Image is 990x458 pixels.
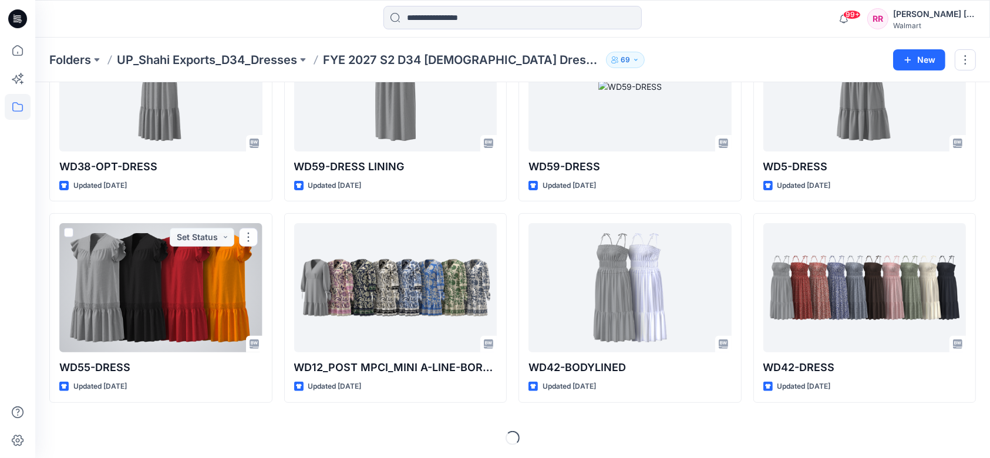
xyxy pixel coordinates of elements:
button: New [893,49,945,70]
a: WD5-DRESS [763,22,967,151]
p: WD42-DRESS [763,359,967,376]
a: WD42-BODYLINED [528,223,732,352]
p: Updated [DATE] [777,180,831,192]
div: RR [867,8,888,29]
p: Updated [DATE] [308,180,362,192]
p: WD59-DRESS [528,159,732,175]
div: Walmart [893,21,975,30]
a: WD59-DRESS LINING [294,22,497,151]
p: WD12_POST MPCI_MINI A-LINE-BORDER DRESS [294,359,497,376]
p: WD55-DRESS [59,359,262,376]
span: 99+ [843,10,861,19]
a: Folders [49,52,91,68]
p: FYE 2027 S2 D34 [DEMOGRAPHIC_DATA] Dresses - Shahi [323,52,601,68]
p: WD5-DRESS [763,159,967,175]
p: WD38-OPT-DRESS [59,159,262,175]
button: 69 [606,52,645,68]
a: WD55-DRESS [59,223,262,352]
a: WD42-DRESS [763,223,967,352]
a: UP_Shahi Exports_D34_Dresses [117,52,297,68]
a: WD38-OPT-DRESS [59,22,262,151]
a: WD12_POST MPCI_MINI A-LINE-BORDER DRESS [294,223,497,352]
a: WD59-DRESS [528,22,732,151]
p: WD42-BODYLINED [528,359,732,376]
p: Updated [DATE] [73,380,127,393]
p: Updated [DATE] [543,180,596,192]
p: Updated [DATE] [308,380,362,393]
p: WD59-DRESS LINING [294,159,497,175]
p: Updated [DATE] [543,380,596,393]
p: Updated [DATE] [777,380,831,393]
div: [PERSON_NAME] [PERSON_NAME] [893,7,975,21]
p: Updated [DATE] [73,180,127,192]
p: 69 [621,53,630,66]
